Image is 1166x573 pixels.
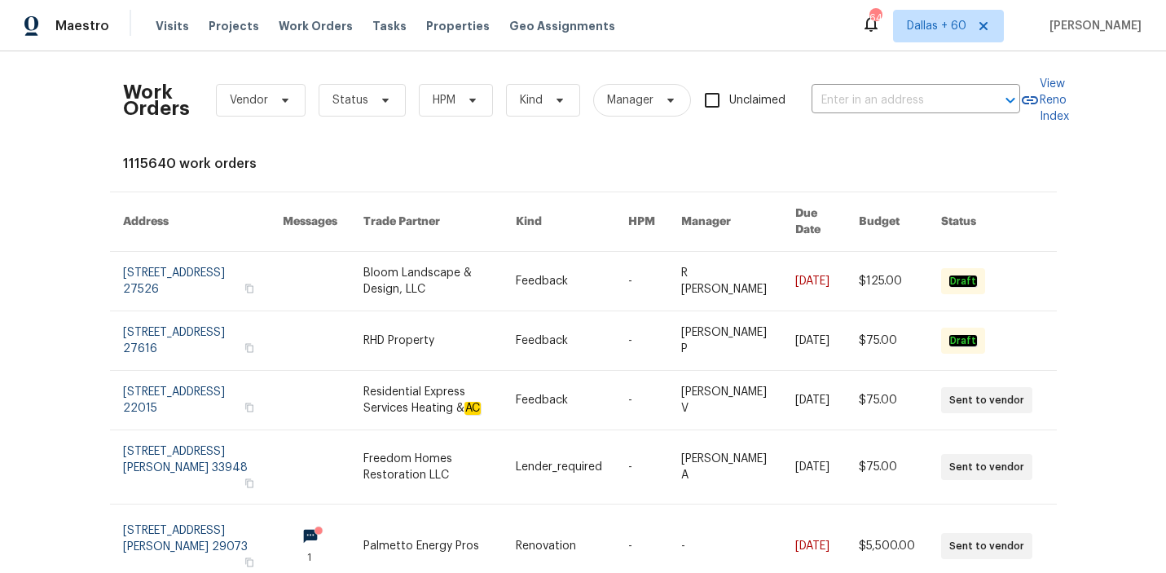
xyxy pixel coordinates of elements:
[332,92,368,108] span: Status
[242,281,257,296] button: Copy Address
[242,476,257,491] button: Copy Address
[503,192,615,252] th: Kind
[1043,18,1142,34] span: [PERSON_NAME]
[503,311,615,371] td: Feedback
[668,192,782,252] th: Manager
[123,84,190,117] h2: Work Orders
[242,400,257,415] button: Copy Address
[869,10,881,26] div: 648
[55,18,109,34] span: Maestro
[209,18,259,34] span: Projects
[503,252,615,311] td: Feedback
[999,89,1022,112] button: Open
[372,20,407,32] span: Tasks
[615,192,668,252] th: HPM
[350,430,503,505] td: Freedom Homes Restoration LLC
[509,18,615,34] span: Geo Assignments
[110,192,271,252] th: Address
[846,192,928,252] th: Budget
[729,92,785,109] span: Unclaimed
[433,92,455,108] span: HPM
[782,192,846,252] th: Due Date
[668,371,782,430] td: [PERSON_NAME] V
[1020,76,1069,125] a: View Reno Index
[615,430,668,505] td: -
[928,192,1056,252] th: Status
[503,371,615,430] td: Feedback
[520,92,543,108] span: Kind
[615,371,668,430] td: -
[156,18,189,34] span: Visits
[812,88,975,113] input: Enter in an address
[607,92,653,108] span: Manager
[350,371,503,430] td: Residential Express Services Heating &
[123,156,1044,172] div: 1115640 work orders
[270,192,350,252] th: Messages
[242,341,257,355] button: Copy Address
[350,311,503,371] td: RHD Property
[503,430,615,505] td: Lender_required
[350,192,503,252] th: Trade Partner
[907,18,966,34] span: Dallas + 60
[230,92,268,108] span: Vendor
[242,555,257,570] button: Copy Address
[279,18,353,34] span: Work Orders
[615,252,668,311] td: -
[426,18,490,34] span: Properties
[350,252,503,311] td: Bloom Landscape & Design, LLC
[668,252,782,311] td: R [PERSON_NAME]
[668,430,782,505] td: [PERSON_NAME] A
[668,311,782,371] td: [PERSON_NAME] P
[615,311,668,371] td: -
